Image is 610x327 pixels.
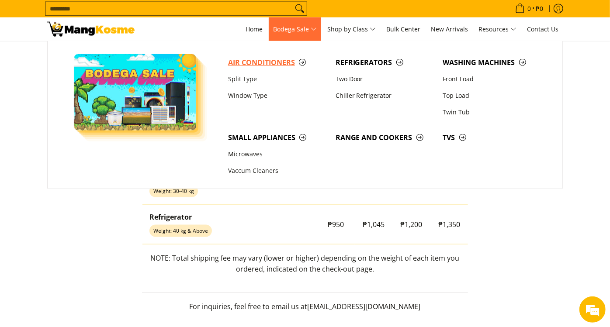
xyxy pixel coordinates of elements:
span: [EMAIL_ADDRESS][DOMAIN_NAME] [307,302,420,312]
a: Twin Tub [439,104,546,120]
span: ₱0 [534,6,544,12]
span: ₱950 [328,220,344,229]
a: Bulk Center [382,17,425,41]
span: Shop by Class [327,24,376,35]
p: For inquiries, feel free to email us at [142,302,468,321]
a: Split Type [224,71,331,87]
a: Small Appliances [224,129,331,146]
nav: Main Menu [143,17,563,41]
span: ₱1,200 [401,220,423,229]
a: TVs [439,129,546,146]
a: Window Type [224,87,331,104]
a: Refrigerators [331,54,439,71]
div: Minimize live chat window [143,4,164,25]
span: ₱660 [366,180,382,189]
div: Chat with us now [45,49,147,60]
span: Weight: 30-40 kg [149,185,198,197]
a: Chiller Refrigerator [331,87,439,104]
a: Front Load [439,71,546,87]
span: Home [246,25,263,33]
span: • [513,4,546,14]
span: Range and Cookers [336,132,434,143]
span: New Arrivals [431,25,468,33]
span: ₱1,350 [438,220,460,229]
a: New Arrivals [426,17,472,41]
strong: Refrigerator [149,212,192,222]
a: Washing Machines [439,54,546,71]
p: NOTE: Total shipping fee may vary (lower or higher) depending on the weight of each item you orde... [142,253,468,284]
button: Search [293,2,307,15]
span: Small Appliances [228,132,327,143]
span: Air Conditioners [228,57,327,68]
a: Shop by Class [323,17,380,41]
span: Refrigerators [336,57,434,68]
span: Resources [478,24,516,35]
span: 0 [526,6,532,12]
span: ₱850 [441,180,457,189]
span: Washing Machines [443,57,542,68]
textarea: Type your message and hit 'Enter' [4,227,166,258]
span: Bodega Sale [273,24,317,35]
a: Resources [474,17,521,41]
a: Top Load [439,87,546,104]
img: Bodega Sale [74,54,196,131]
a: Vaccum Cleaners [224,163,331,179]
a: Contact Us [523,17,563,41]
a: Microwaves [224,146,331,163]
span: Bulk Center [386,25,420,33]
a: Two Door [331,71,439,87]
a: Range and Cookers [331,129,439,146]
img: Shipping &amp; Delivery Page l Mang Kosme: Home Appliances Warehouse Sale! [47,22,135,37]
span: Weight: 40 kg & Above [149,225,212,237]
a: Home [241,17,267,41]
span: ₱1,045 [363,220,385,229]
a: Bodega Sale [269,17,321,41]
a: Air Conditioners [224,54,331,71]
span: TVs [443,132,542,143]
span: Contact Us [527,25,558,33]
span: We're online! [51,104,121,193]
span: ₱750 [403,180,419,189]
